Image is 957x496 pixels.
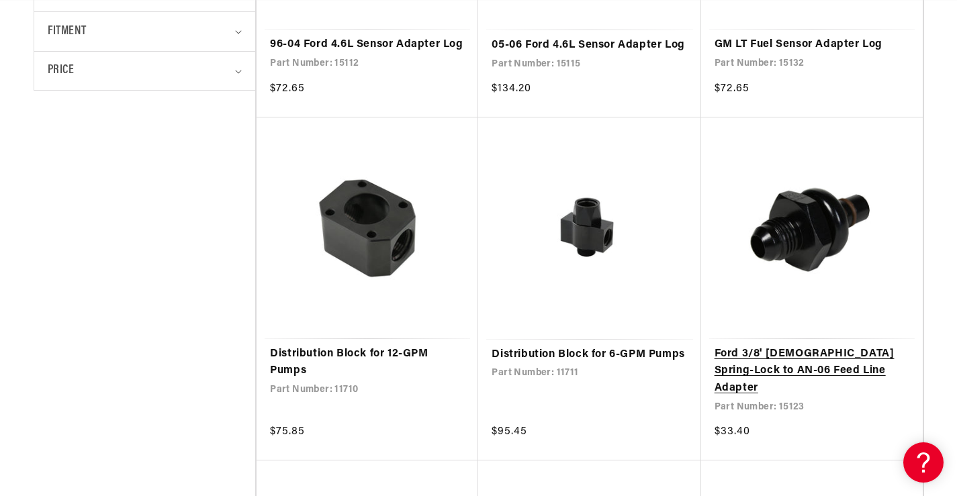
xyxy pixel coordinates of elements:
[270,36,465,54] a: 96-04 Ford 4.6L Sensor Adapter Log
[48,62,74,80] span: Price
[492,346,687,364] a: Distribution Block for 6-GPM Pumps
[270,346,465,380] a: Distribution Block for 12-GPM Pumps
[715,346,909,397] a: Ford 3/8' [DEMOGRAPHIC_DATA] Spring-Lock to AN-06 Feed Line Adapter
[492,37,687,54] a: 05-06 Ford 4.6L Sensor Adapter Log
[48,12,242,52] summary: Fitment (0 selected)
[48,52,242,90] summary: Price
[715,36,909,54] a: GM LT Fuel Sensor Adapter Log
[48,22,86,42] span: Fitment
